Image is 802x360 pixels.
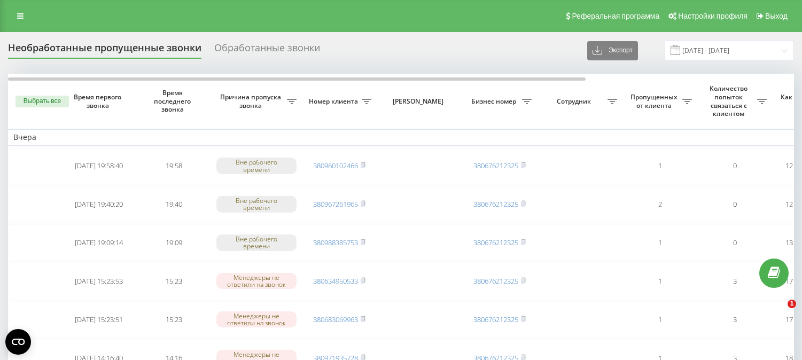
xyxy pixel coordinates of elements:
div: Менеджеры не ответили на звонок [216,311,297,327]
span: Причина пропуска звонка [216,93,287,109]
td: 19:58 [136,148,211,184]
button: Выбрать все [15,96,69,107]
td: 1 [622,148,697,184]
td: 0 [697,148,772,184]
span: Количество попыток связаться с клиентом [703,84,757,118]
a: 380634950533 [313,276,358,286]
div: Вне рабочего времени [216,158,297,174]
span: [PERSON_NAME] [386,97,453,106]
span: Время последнего звонка [145,89,203,114]
iframe: Intercom live chat [766,300,791,325]
td: 2 [622,186,697,223]
a: 380988385753 [313,238,358,247]
td: 15:23 [136,301,211,338]
a: 380676212325 [473,199,518,209]
td: 19:40 [136,186,211,223]
td: [DATE] 15:23:53 [61,263,136,299]
a: 380676212325 [473,276,518,286]
span: Настройки профиля [678,12,748,20]
td: 3 [697,301,772,338]
td: [DATE] 15:23:51 [61,301,136,338]
div: Вне рабочего времени [216,234,297,251]
span: Сотрудник [542,97,608,106]
span: Реферальная программа [572,12,659,20]
td: 1 [622,224,697,261]
td: 1 [622,263,697,299]
td: 1 [622,301,697,338]
a: 380683069963 [313,315,358,324]
a: 380676212325 [473,238,518,247]
a: 380967261965 [313,199,358,209]
a: 380676212325 [473,315,518,324]
span: Номер клиента [307,97,362,106]
a: 380960102466 [313,161,358,170]
td: 0 [697,186,772,223]
div: Менеджеры не ответили на звонок [216,273,297,289]
div: Обработанные звонки [214,42,320,59]
div: Вне рабочего времени [216,196,297,212]
td: [DATE] 19:58:40 [61,148,136,184]
td: [DATE] 19:40:20 [61,186,136,223]
span: 1 [788,300,796,308]
a: 380676212325 [473,161,518,170]
td: 19:09 [136,224,211,261]
div: Необработанные пропущенные звонки [8,42,201,59]
button: Экспорт [587,41,638,60]
span: Выход [765,12,788,20]
span: Бизнес номер [468,97,522,106]
td: 3 [697,263,772,299]
span: Время первого звонка [70,93,128,109]
td: 0 [697,224,772,261]
button: Open CMP widget [5,329,31,355]
span: Пропущенных от клиента [628,93,682,109]
td: [DATE] 19:09:14 [61,224,136,261]
td: 15:23 [136,263,211,299]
